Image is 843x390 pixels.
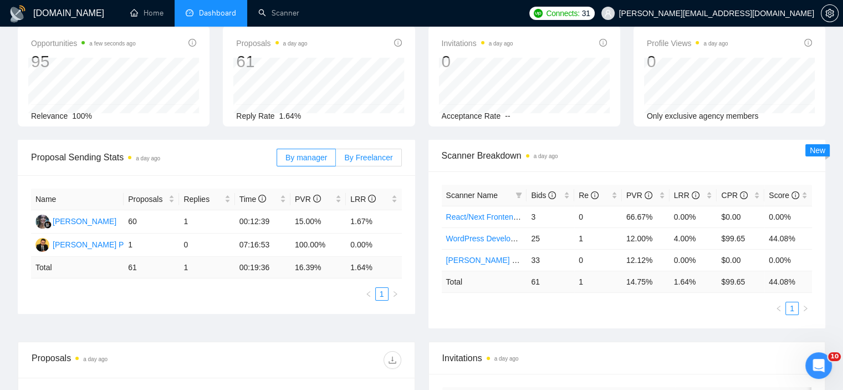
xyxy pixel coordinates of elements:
[622,271,670,292] td: 14.75 %
[574,206,622,227] td: 0
[183,193,222,205] span: Replies
[124,189,179,210] th: Proposals
[505,112,510,120] span: --
[344,153,392,162] span: By Freelancer
[534,153,558,159] time: a day ago
[236,51,307,72] div: 61
[692,191,699,199] span: info-circle
[179,234,234,257] td: 0
[772,302,785,315] button: left
[805,352,832,379] iframe: Intercom live chat
[802,305,809,312] span: right
[35,238,49,252] img: PP
[179,189,234,210] th: Replies
[821,4,839,22] button: setting
[124,234,179,257] td: 1
[740,191,748,199] span: info-circle
[124,210,179,234] td: 60
[199,8,236,18] span: Dashboard
[769,191,799,200] span: Score
[32,351,216,369] div: Proposals
[764,206,812,227] td: 0.00%
[290,234,346,257] td: 100.00%
[346,234,401,257] td: 0.00%
[442,271,527,292] td: Total
[645,191,652,199] span: info-circle
[362,287,375,301] li: Previous Page
[442,37,513,50] span: Invitations
[764,227,812,249] td: 44.08%
[186,9,193,17] span: dashboard
[35,215,49,229] img: RS
[179,257,234,278] td: 1
[9,5,27,23] img: logo
[235,257,290,278] td: 00:19:36
[804,39,812,47] span: info-circle
[785,302,799,315] li: 1
[821,9,838,18] span: setting
[670,271,717,292] td: 1.64 %
[599,39,607,47] span: info-circle
[446,234,532,243] a: WordPress Development
[31,189,124,210] th: Name
[235,234,290,257] td: 07:16:53
[527,249,574,271] td: 33
[313,195,321,202] span: info-circle
[622,206,670,227] td: 66.67%
[350,195,376,204] span: LRR
[285,153,327,162] span: By manager
[72,112,92,120] span: 100%
[442,351,812,365] span: Invitations
[446,212,534,221] a: React/Next Frontend Dev
[35,216,116,225] a: RS[PERSON_NAME]
[647,51,728,72] div: 0
[647,112,759,120] span: Only exclusive agency members
[376,288,388,300] a: 1
[31,112,68,120] span: Relevance
[574,227,622,249] td: 1
[89,40,135,47] time: a few seconds ago
[582,7,590,19] span: 31
[392,291,398,297] span: right
[442,112,501,120] span: Acceptance Rate
[647,37,728,50] span: Profile Views
[31,257,124,278] td: Total
[236,37,307,50] span: Proposals
[279,112,302,120] span: 1.64%
[515,192,522,199] span: filter
[442,149,813,163] span: Scanner Breakdown
[258,195,266,202] span: info-circle
[362,287,375,301] button: left
[670,249,717,271] td: 0.00%
[31,51,136,72] div: 95
[489,40,513,47] time: a day ago
[721,191,747,200] span: CPR
[365,291,372,297] span: left
[527,227,574,249] td: 25
[674,191,699,200] span: LRR
[622,227,670,249] td: 12.00%
[670,206,717,227] td: 0.00%
[389,287,402,301] li: Next Page
[717,249,764,271] td: $0.00
[574,249,622,271] td: 0
[35,240,145,249] a: PP[PERSON_NAME] Punjabi
[799,302,812,315] li: Next Page
[531,191,556,200] span: Bids
[527,271,574,292] td: 61
[574,271,622,292] td: 1
[290,257,346,278] td: 16.39 %
[703,40,728,47] time: a day ago
[188,39,196,47] span: info-circle
[799,302,812,315] button: right
[717,271,764,292] td: $ 99.65
[764,249,812,271] td: 0.00%
[384,356,401,364] span: download
[368,195,376,202] span: info-circle
[375,287,389,301] li: 1
[258,8,299,18] a: searchScanner
[579,191,599,200] span: Re
[670,227,717,249] td: 4.00%
[604,9,612,17] span: user
[494,356,519,362] time: a day ago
